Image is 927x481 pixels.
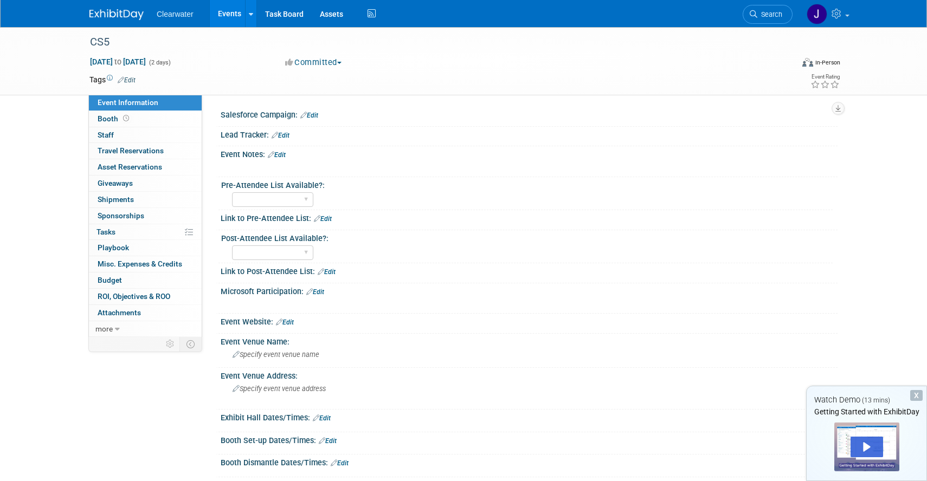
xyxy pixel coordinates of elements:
button: Committed [281,57,346,68]
div: Lead Tracker: [221,127,838,141]
span: Specify event venue name [233,350,319,359]
a: Giveaways [89,175,202,191]
span: (2 days) [148,59,171,66]
div: Exhibit Hall Dates/Times: [221,409,838,424]
span: Playbook [98,243,129,252]
div: Play [851,437,883,457]
a: Edit [318,268,336,276]
span: Clearwater [157,10,194,18]
a: Edit [331,459,349,467]
span: ROI, Objectives & ROO [98,292,170,301]
a: Edit [314,215,332,223]
span: Shipments [98,195,134,204]
a: Edit [319,437,337,445]
img: Jakera Willis [807,4,827,24]
div: Watch Demo [807,394,926,406]
span: Staff [98,131,114,139]
td: Toggle Event Tabs [180,337,202,351]
a: Edit [306,288,324,296]
a: Booth [89,111,202,127]
td: Personalize Event Tab Strip [161,337,180,351]
span: to [113,57,123,66]
div: CS5 [86,32,776,52]
span: [DATE] [DATE] [89,57,146,67]
img: Format-Inperson.png [802,58,813,67]
a: Edit [313,414,331,422]
a: more [89,321,202,337]
div: Link to Pre-Attendee List: [221,210,838,224]
img: ExhibitDay [89,9,144,20]
div: Event Website: [221,314,838,328]
a: Event Information [89,95,202,110]
a: Misc. Expenses & Credits [89,256,202,272]
div: Pre-Attendee List Available?: [221,177,833,191]
a: Asset Reservations [89,159,202,175]
div: Event Venue Name: [221,334,838,347]
div: In-Person [815,58,840,67]
div: Getting Started with ExhibitDay [807,406,926,417]
div: Dismiss [910,390,923,401]
span: Sponsorships [98,211,144,220]
span: Specify event venue address [233,385,326,393]
td: Tags [89,74,136,85]
div: Booth Set-up Dates/Times: [221,432,838,446]
span: Booth not reserved yet [121,114,131,122]
span: Attachments [98,308,141,317]
div: Link to Post-Attendee List: [221,263,838,277]
a: Search [743,5,793,24]
span: Giveaways [98,179,133,187]
a: Budget [89,272,202,288]
a: Staff [89,127,202,143]
div: Event Notes: [221,146,838,160]
span: more [95,324,113,333]
a: Edit [118,76,136,84]
a: Attachments [89,305,202,321]
div: Event Venue Address: [221,368,838,381]
span: Asset Reservations [98,162,162,171]
span: Budget [98,276,122,284]
a: Edit [300,112,318,119]
a: Travel Reservations [89,143,202,159]
span: Search [757,10,782,18]
div: Event Rating [810,74,840,80]
div: Event Format [729,56,840,73]
span: Booth [98,114,131,123]
a: Edit [272,132,289,139]
div: Salesforce Campaign: [221,107,838,121]
span: Tasks [96,227,115,236]
div: Post-Attendee List Available?: [221,230,833,244]
span: (13 mins) [862,396,890,404]
span: Event Information [98,98,158,107]
a: Tasks [89,224,202,240]
a: Edit [268,151,286,159]
a: ROI, Objectives & ROO [89,289,202,304]
span: Misc. Expenses & Credits [98,259,182,268]
div: Booth Dismantle Dates/Times: [221,454,838,469]
span: Travel Reservations [98,146,164,155]
a: Edit [276,318,294,326]
a: Playbook [89,240,202,256]
a: Shipments [89,192,202,207]
div: Microsoft Participation: [221,283,838,297]
a: Sponsorships [89,208,202,224]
